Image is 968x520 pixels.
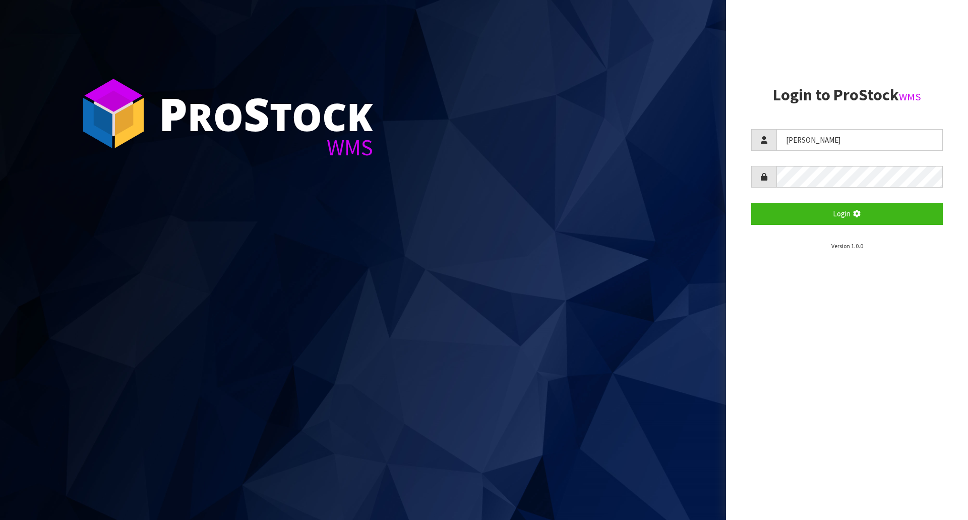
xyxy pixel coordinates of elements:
[899,90,921,103] small: WMS
[159,83,188,144] span: P
[76,76,151,151] img: ProStock Cube
[776,129,943,151] input: Username
[831,242,863,250] small: Version 1.0.0
[159,136,373,159] div: WMS
[244,83,270,144] span: S
[751,203,943,224] button: Login
[751,86,943,104] h2: Login to ProStock
[159,91,373,136] div: ro tock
